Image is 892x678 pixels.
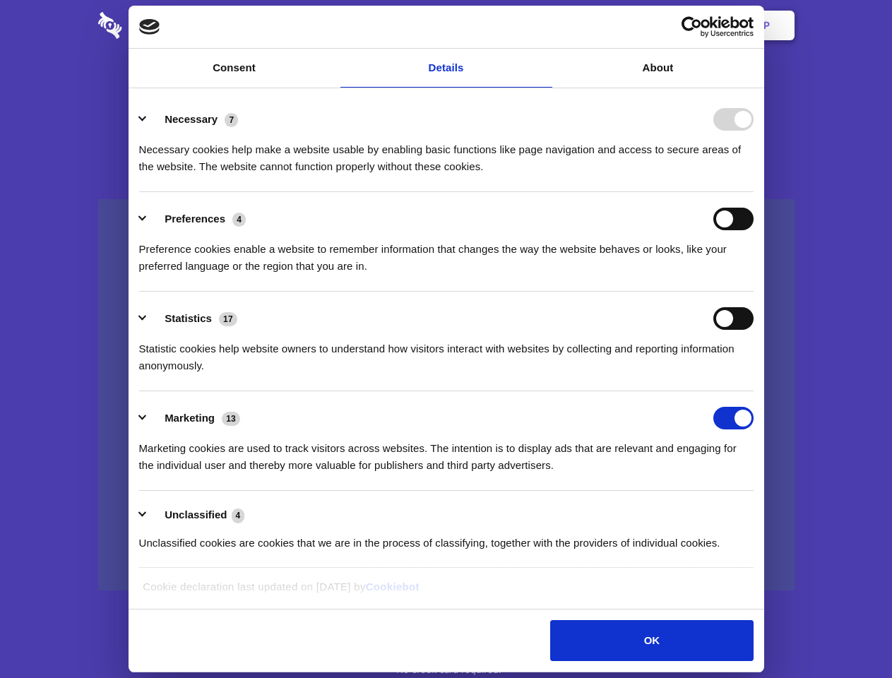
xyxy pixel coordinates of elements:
a: Pricing [415,4,476,47]
a: Usercentrics Cookiebot - opens in a new window [630,16,754,37]
span: 13 [222,412,240,426]
label: Preferences [165,213,225,225]
img: logo [139,19,160,35]
button: OK [550,620,753,661]
label: Marketing [165,412,215,424]
span: 7 [225,113,238,127]
a: About [552,49,764,88]
a: Wistia video thumbnail [98,199,795,591]
button: Marketing (13) [139,407,249,429]
a: Contact [573,4,638,47]
span: 4 [232,509,245,523]
h1: Eliminate Slack Data Loss. [98,64,795,114]
iframe: Drift Widget Chat Controller [821,607,875,661]
div: Marketing cookies are used to track visitors across websites. The intention is to display ads tha... [139,429,754,474]
a: Cookiebot [366,581,420,593]
div: Necessary cookies help make a website usable by enabling basic functions like page navigation and... [139,131,754,175]
button: Necessary (7) [139,108,247,131]
button: Preferences (4) [139,208,255,230]
button: Statistics (17) [139,307,246,330]
div: Unclassified cookies are cookies that we are in the process of classifying, together with the pro... [139,524,754,552]
a: Login [641,4,702,47]
div: Statistic cookies help website owners to understand how visitors interact with websites by collec... [139,330,754,374]
img: logo-wordmark-white-trans-d4663122ce5f474addd5e946df7df03e33cb6a1c49d2221995e7729f52c070b2.svg [98,12,219,39]
a: Consent [129,49,340,88]
label: Statistics [165,312,212,324]
a: Details [340,49,552,88]
span: 4 [232,213,246,227]
button: Unclassified (4) [139,506,254,524]
label: Necessary [165,113,218,125]
h4: Auto-redaction of sensitive data, encrypted data sharing and self-destructing private chats. Shar... [98,129,795,175]
div: Preference cookies enable a website to remember information that changes the way the website beha... [139,230,754,275]
span: 17 [219,312,237,326]
div: Cookie declaration last updated on [DATE] by [132,578,760,606]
